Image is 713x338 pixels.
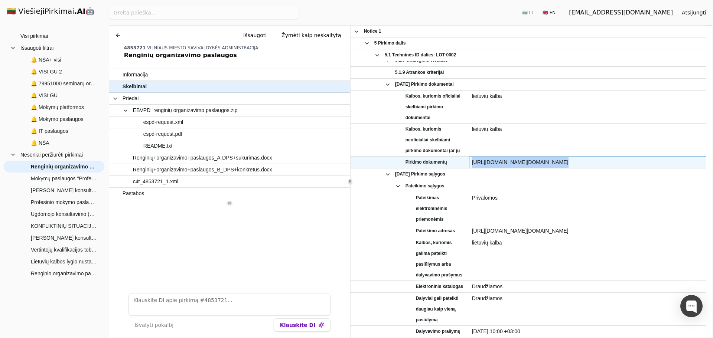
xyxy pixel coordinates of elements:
[31,232,97,243] span: [PERSON_NAME] konsultacija dėl Užduočių rengėjų mokymų paslaugų pirkimo
[143,117,183,128] span: espd-request.xml
[395,67,444,78] span: 5.1.9 Atrankos kriterijai
[133,152,272,163] span: Renginių+organizavimo+paslaugos_A-DPS+sukurimas.docx
[416,293,465,325] span: Dalyviai gali pateikti daugiau kaip vieną pasiūlymą
[472,124,703,135] span: lietuvių kalba
[31,209,97,220] span: Ugdomojo konsultavimo (koučingo) paslaugos
[147,45,258,50] span: VILNIAUS MIESTO SAVIVALDYBĖS ADMINISTRACIJA
[31,197,97,208] span: Profesinio mokymo paslaugos (virėjų kursai)
[472,326,703,337] span: [DATE] 10:00 +03:00
[395,79,454,90] span: [DATE] Pirkimo dokumentai
[31,173,97,184] span: Mokymų paslaugos "Profesinio mokymo įstaigų komandų mokymų organizavimo ir įgyvendinimo paslaugos"
[472,193,703,203] span: Privalomos
[569,8,673,17] div: [EMAIL_ADDRESS][DOMAIN_NAME]
[20,42,53,53] span: Išsaugoti filtrai
[133,105,238,116] span: EBVPD_renginių organizavimo paslaugos.zip
[31,90,58,101] span: 🔔 VISI GU
[416,193,465,225] span: Pateikimas elektroninėmis priemonėmis
[237,29,273,42] button: Išsaugoti
[124,45,347,51] div: -
[472,91,703,102] span: lietuvių kalba
[133,176,178,187] span: c4t_4853721_1.xml
[472,157,703,168] span: [URL][DOMAIN_NAME][DOMAIN_NAME]
[31,78,97,89] span: 🔔 79951000 seminarų org pasl
[416,281,463,292] span: Elektroninis katalogas
[133,164,272,175] span: Renginių+organizavimo+paslaugos_B_DPS+konkretus.docx
[123,81,147,92] span: Skelbimai
[123,188,144,199] span: Pastabos
[276,29,347,42] button: Žymėti kaip neskaitytą
[31,268,97,279] span: Renginio organizavimo paslaugos
[74,7,86,16] strong: .AI
[31,256,97,267] span: Lietuvių kalbos lygio nustatymo testų sukūrimo paslaugos (Atviras konkursas)
[109,6,299,19] input: Greita paieška...
[385,50,456,60] span: 5.1 Techninės ID dalies: LOT-0002
[676,6,712,19] button: Atsijungti
[124,45,146,50] span: 4853721
[374,38,406,49] span: 5 Pirkimo dalis
[31,114,84,125] span: 🔔 Mokymo paslaugos
[31,137,49,148] span: 🔔 NŠA
[472,293,703,304] span: Draudžiamos
[274,318,331,332] button: Klauskite DI
[395,169,445,180] span: [DATE] Pirkimo sąlygos
[395,55,465,76] span: 5.1.7 Strateginis viešasis pirkimas
[124,51,347,60] div: Renginių organizavimo paslaugos
[406,91,465,123] span: Kalbos, kuriomis oficialiai skelbiami pirkimo dokumentai
[472,281,703,292] span: Draudžiamos
[31,244,97,255] span: Vertintojų kvalifikacijos tobulinimas (Atviras konkursas)
[143,141,173,151] span: README.txt
[406,181,445,191] span: Pateikimo sąlygos
[472,226,703,236] span: [URL][DOMAIN_NAME][DOMAIN_NAME]
[31,102,84,113] span: 🔔 Mokymų platformos
[416,237,465,280] span: Kalbos, kuriomis galima pateikti pasiūlymus arba dalyvavimo prašymus
[472,237,703,248] span: lietuvių kalba
[31,161,97,172] span: Renginių organizavimo paslaugos
[31,220,97,232] span: KONFLIKTINIŲ SITUACIJŲ VALDYMO MOKYMAI (REGIONŲ SPECIALIOJO UGDYMO CENTRŲ DARBUOTOJAMS) rinkos ko...
[406,157,465,178] span: Pirkimo dokumentų adresas
[364,26,381,37] span: Notice 1
[406,124,465,167] span: Kalbos, kuriomis neoficialiai skelbiami pirkimo dokumentai (ar jų dalys)
[20,30,48,42] span: Visi pirkimai
[416,226,455,236] span: Pateikimo adresas
[123,93,139,104] span: Priedai
[538,7,560,19] button: 🇬🇧 EN
[31,66,62,77] span: 🔔 VISI GU 2
[31,125,68,137] span: 🔔 IT paslaugos
[20,149,83,160] span: Neseniai peržiūrėti pirkimai
[31,54,61,65] span: 🔔 NŠA+ visi
[123,69,148,80] span: Informacija
[31,185,97,196] span: [PERSON_NAME] konsultacija "DĖL METODINĖS PAGALBOS PRIEMONIŲ PARENGIMO IR PATALPINIMO SKAITMENINĖ...
[143,129,182,140] span: espd-request.pdf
